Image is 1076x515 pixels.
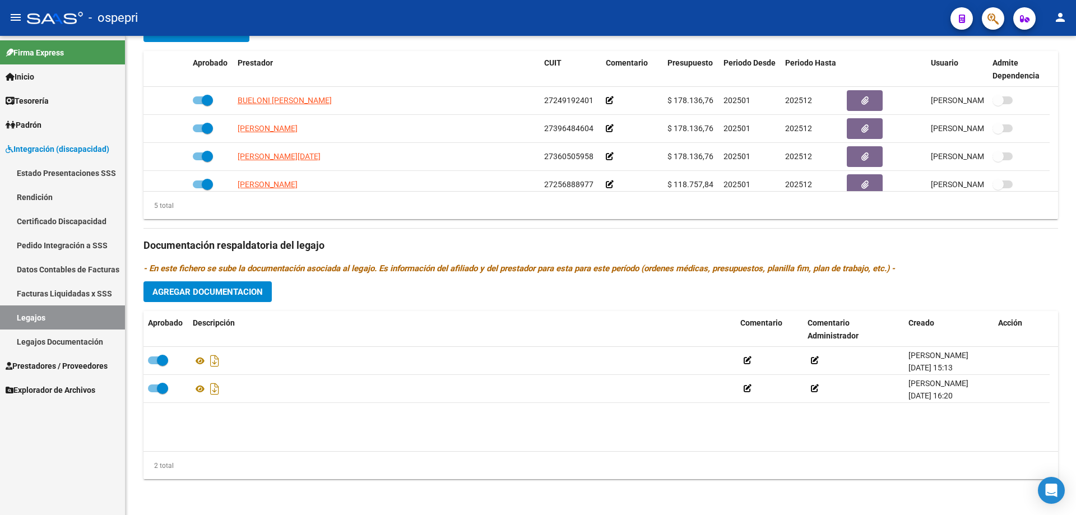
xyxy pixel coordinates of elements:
span: Aprobado [193,58,228,67]
span: Padrón [6,119,41,131]
span: Aprobado [148,318,183,327]
span: [PERSON_NAME] [238,180,298,189]
span: 202512 [785,96,812,105]
span: Comentario [606,58,648,67]
span: Integración (discapacidad) [6,143,109,155]
datatable-header-cell: Comentario [601,51,663,88]
span: Presupuesto [667,58,713,67]
span: Acción [998,318,1022,327]
datatable-header-cell: Periodo Desde [719,51,781,88]
span: 202512 [785,124,812,133]
span: [DATE] 15:13 [908,363,953,372]
datatable-header-cell: Acción [994,311,1050,348]
span: Firma Express [6,47,64,59]
datatable-header-cell: Presupuesto [663,51,719,88]
span: Prestadores / Proveedores [6,360,108,372]
h3: Documentación respaldatoria del legajo [143,238,1058,253]
i: - En este fichero se sube la documentación asociada al legajo. Es información del afiliado y del ... [143,263,895,273]
span: Admite Dependencia [992,58,1040,80]
span: Comentario [740,318,782,327]
span: [PERSON_NAME] [908,379,968,388]
span: Creado [908,318,934,327]
span: [PERSON_NAME] [908,351,968,360]
span: 202512 [785,180,812,189]
datatable-header-cell: Comentario Administrador [803,311,904,348]
span: 202501 [723,180,750,189]
span: [PERSON_NAME] [DATE] [931,180,1019,189]
span: Prestador [238,58,273,67]
div: Open Intercom Messenger [1038,477,1065,504]
span: Descripción [193,318,235,327]
span: 27360505958 [544,152,593,161]
span: [DATE] 16:20 [908,391,953,400]
span: 27256888977 [544,180,593,189]
span: $ 178.136,76 [667,96,713,105]
span: $ 118.757,84 [667,180,713,189]
datatable-header-cell: Prestador [233,51,540,88]
datatable-header-cell: Descripción [188,311,736,348]
span: BUELONI [PERSON_NAME] [238,96,332,105]
datatable-header-cell: Aprobado [188,51,233,88]
datatable-header-cell: Comentario [736,311,803,348]
span: 202501 [723,152,750,161]
datatable-header-cell: Aprobado [143,311,188,348]
i: Descargar documento [207,352,222,370]
span: 202512 [785,152,812,161]
span: 27249192401 [544,96,593,105]
span: Comentario Administrador [808,318,859,340]
span: Tesorería [6,95,49,107]
span: $ 178.136,76 [667,124,713,133]
span: [PERSON_NAME][DATE] [238,152,321,161]
mat-icon: person [1054,11,1067,24]
span: [PERSON_NAME] [DATE] [931,152,1019,161]
button: Agregar Documentacion [143,281,272,302]
span: Agregar Documentacion [152,287,263,297]
span: Periodo Desde [723,58,776,67]
datatable-header-cell: CUIT [540,51,601,88]
datatable-header-cell: Admite Dependencia [988,51,1050,88]
datatable-header-cell: Creado [904,311,994,348]
span: Inicio [6,71,34,83]
span: Explorador de Archivos [6,384,95,396]
div: 2 total [143,460,174,472]
div: 5 total [143,199,174,212]
mat-icon: menu [9,11,22,24]
i: Descargar documento [207,380,222,398]
span: 202501 [723,96,750,105]
span: - ospepri [89,6,138,30]
span: $ 178.136,76 [667,152,713,161]
span: [PERSON_NAME] [DATE] [931,124,1019,133]
span: 202501 [723,124,750,133]
span: [PERSON_NAME] [DATE] [931,96,1019,105]
datatable-header-cell: Usuario [926,51,988,88]
span: [PERSON_NAME] [238,124,298,133]
span: Usuario [931,58,958,67]
datatable-header-cell: Periodo Hasta [781,51,842,88]
span: CUIT [544,58,562,67]
span: 27396484604 [544,124,593,133]
span: Periodo Hasta [785,58,836,67]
